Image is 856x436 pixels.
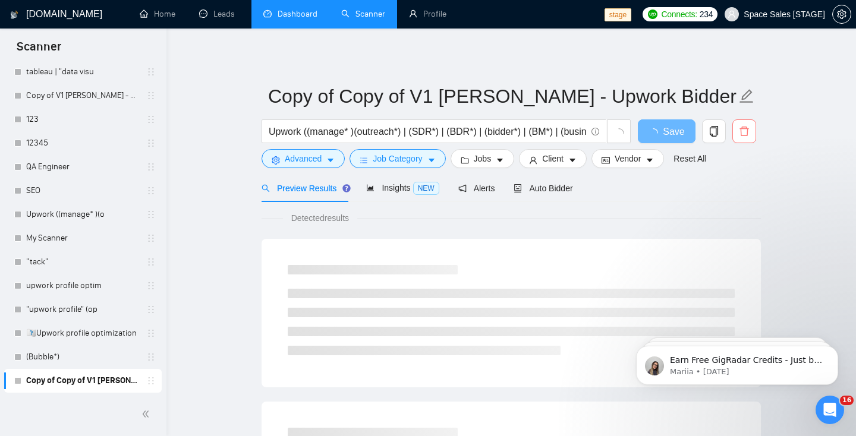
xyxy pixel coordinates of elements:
a: Copy of Copy of V1 [PERSON_NAME] - Upwork Bidder [26,369,139,393]
a: upwork profile optim [26,274,139,298]
span: holder [146,210,156,219]
span: notification [458,184,467,192]
a: "upwork profile" (op [26,298,139,321]
span: Scanner [7,38,71,63]
iframe: Intercom live chat [816,396,844,424]
a: Upwork ((manage* )(o [26,203,139,226]
iframe: Intercom notifications message [618,321,856,404]
img: logo [10,5,18,24]
button: idcardVendorcaret-down [591,149,664,168]
a: setting [832,10,851,19]
span: holder [146,186,156,195]
span: stage [605,8,631,21]
a: Reset All [674,152,706,165]
span: Connects: [661,8,697,21]
a: (Bubble*) [26,345,139,369]
span: NEW [413,182,439,195]
a: messageLeads [199,9,240,19]
button: userClientcaret-down [519,149,587,168]
span: copy [703,126,725,137]
button: copy [702,119,726,143]
a: dashboardDashboard [263,9,317,19]
span: holder [146,305,156,314]
span: holder [146,162,156,172]
span: Insights [366,183,439,192]
span: holder [146,352,156,362]
span: bars [360,156,368,165]
span: holder [146,233,156,243]
span: delete [733,126,756,137]
span: idcard [602,156,610,165]
span: loading [613,128,624,139]
span: Preview Results [262,184,347,193]
button: Save [638,119,695,143]
span: Advanced [285,152,322,165]
span: caret-down [427,156,436,165]
span: setting [272,156,280,165]
button: folderJobscaret-down [451,149,515,168]
button: setting [832,5,851,24]
span: holder [146,281,156,290]
span: Alerts [458,184,495,193]
a: homeHome [140,9,175,19]
span: holder [146,328,156,338]
button: barsJob Categorycaret-down [350,149,445,168]
span: caret-down [646,156,654,165]
span: Detected results [283,211,357,225]
a: 123 [26,108,139,131]
img: upwork-logo.png [648,10,657,19]
span: holder [146,138,156,148]
span: info-circle [591,128,599,135]
span: holder [146,257,156,267]
span: holder [146,115,156,124]
a: Copy of V1 [PERSON_NAME] - Upwork Bidder [26,84,139,108]
span: search [262,184,270,192]
span: 234 [700,8,713,21]
span: folder [461,156,469,165]
input: Scanner name... [268,81,737,111]
span: setting [833,10,851,19]
span: caret-down [496,156,504,165]
span: user [728,10,736,18]
a: QA Engineer [26,155,139,179]
a: 12345 [26,131,139,155]
a: My Scanner [26,226,139,250]
span: robot [514,184,522,192]
span: edit [739,89,754,104]
div: Tooltip anchor [341,183,352,194]
button: settingAdvancedcaret-down [262,149,345,168]
span: user [529,156,537,165]
span: caret-down [568,156,577,165]
a: tableau | "data visu [26,60,139,84]
button: delete [732,119,756,143]
span: area-chart [366,184,374,192]
span: 16 [840,396,854,405]
span: Jobs [474,152,492,165]
a: searchScanner [341,9,385,19]
span: Vendor [615,152,641,165]
a: 🇳🇰Upwork profile optimization [26,321,139,345]
span: Job Category [373,152,422,165]
span: double-left [141,408,153,420]
a: "tack" [26,250,139,274]
span: holder [146,376,156,386]
input: Search Freelance Jobs... [269,124,586,139]
span: Client [542,152,564,165]
span: loading [649,128,663,138]
a: SEO [26,179,139,203]
a: userProfile [409,9,446,19]
span: holder [146,91,156,100]
span: caret-down [326,156,335,165]
span: Save [663,124,684,139]
span: holder [146,67,156,77]
span: Auto Bidder [514,184,572,193]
